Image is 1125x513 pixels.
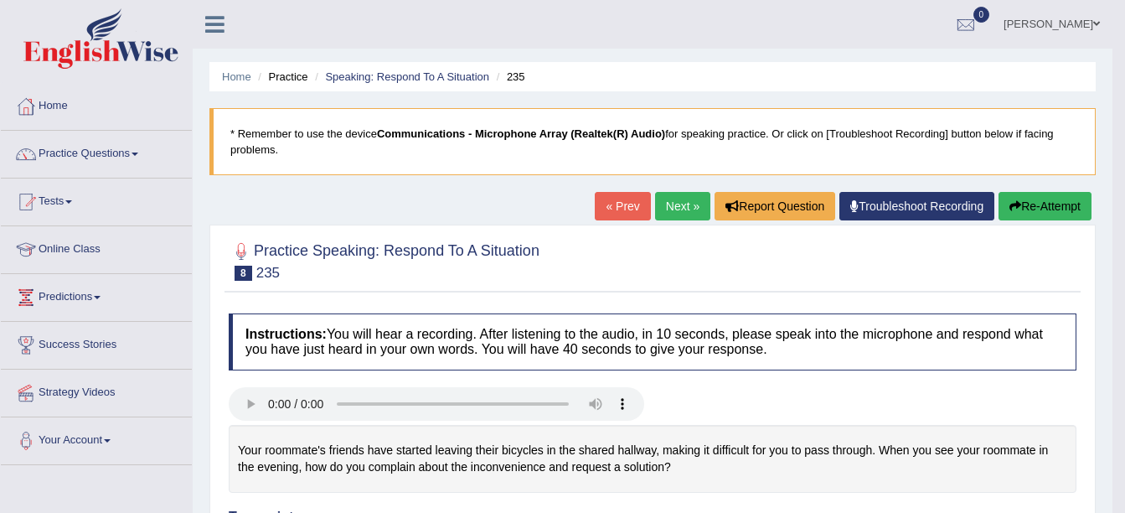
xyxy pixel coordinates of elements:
[1,131,192,173] a: Practice Questions
[1,370,192,412] a: Strategy Videos
[999,192,1091,220] button: Re-Attempt
[229,425,1076,493] div: Your roommate's friends have started leaving their bicycles in the shared hallway, making it diff...
[325,70,489,83] a: Speaking: Respond To A Situation
[1,83,192,125] a: Home
[595,192,650,220] a: « Prev
[839,192,994,220] a: Troubleshoot Recording
[235,266,252,281] span: 8
[1,179,192,220] a: Tests
[973,7,990,23] span: 0
[655,192,710,220] a: Next »
[715,192,835,220] button: Report Question
[377,127,665,140] b: Communications - Microphone Array (Realtek(R) Audio)
[1,226,192,268] a: Online Class
[1,417,192,459] a: Your Account
[245,327,327,341] b: Instructions:
[256,265,280,281] small: 235
[1,274,192,316] a: Predictions
[209,108,1096,175] blockquote: * Remember to use the device for speaking practice. Or click on [Troubleshoot Recording] button b...
[1,322,192,364] a: Success Stories
[229,239,539,281] h2: Practice Speaking: Respond To A Situation
[222,70,251,83] a: Home
[493,69,525,85] li: 235
[254,69,307,85] li: Practice
[229,313,1076,370] h4: You will hear a recording. After listening to the audio, in 10 seconds, please speak into the mic...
